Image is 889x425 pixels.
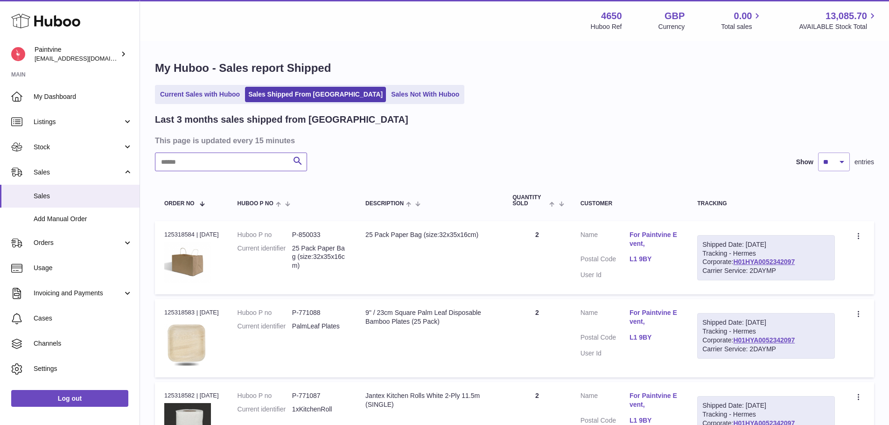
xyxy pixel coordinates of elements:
[630,230,679,248] a: For Paintvine Event,
[238,308,292,317] dt: Huboo P no
[581,201,679,207] div: Customer
[581,255,630,266] dt: Postal Code
[155,61,874,76] h1: My Huboo - Sales report Shipped
[854,158,874,167] span: entries
[512,195,547,207] span: Quantity Sold
[581,349,630,358] dt: User Id
[697,201,835,207] div: Tracking
[630,308,679,326] a: For Paintvine Event,
[388,87,462,102] a: Sales Not With Huboo
[721,22,763,31] span: Total sales
[658,22,685,31] div: Currency
[702,240,830,249] div: Shipped Date: [DATE]
[697,235,835,281] div: Tracking - Hermes Corporate:
[702,266,830,275] div: Carrier Service: 2DAYMP
[292,391,347,400] dd: P-771087
[238,230,292,239] dt: Huboo P no
[665,10,685,22] strong: GBP
[581,271,630,279] dt: User Id
[292,405,347,414] dd: 1xKitchenRoll
[34,289,123,298] span: Invoicing and Payments
[34,92,133,101] span: My Dashboard
[164,201,195,207] span: Order No
[630,391,679,409] a: For Paintvine Event,
[292,244,347,271] dd: 25 Pack Paper Bag (size:32x35x16cm)
[164,320,211,366] img: 1683654719.png
[238,201,273,207] span: Huboo P no
[503,299,571,377] td: 2
[702,345,830,354] div: Carrier Service: 2DAYMP
[581,308,630,328] dt: Name
[581,333,630,344] dt: Postal Code
[697,313,835,359] div: Tracking - Hermes Corporate:
[734,10,752,22] span: 0.00
[702,401,830,410] div: Shipped Date: [DATE]
[34,215,133,223] span: Add Manual Order
[238,322,292,331] dt: Current identifier
[157,87,243,102] a: Current Sales with Huboo
[34,264,133,272] span: Usage
[35,55,137,62] span: [EMAIL_ADDRESS][DOMAIN_NAME]
[365,230,494,239] div: 25 Pack Paper Bag (size:32x35x16cm)
[733,336,795,344] a: H01HYA0052342097
[733,258,795,265] a: H01HYA0052342097
[581,391,630,411] dt: Name
[365,391,494,409] div: Jantex Kitchen Rolls White 2-Ply 11.5m (SINGLE)
[799,22,878,31] span: AVAILABLE Stock Total
[630,333,679,342] a: L1 9BY
[34,314,133,323] span: Cases
[799,10,878,31] a: 13,085.70 AVAILABLE Stock Total
[11,47,25,61] img: euan@paintvine.co.uk
[292,322,347,331] dd: PalmLeaf Plates
[155,135,872,146] h3: This page is updated every 15 minutes
[164,242,211,283] img: 1693934207.png
[826,10,867,22] span: 13,085.70
[630,255,679,264] a: L1 9BY
[11,390,128,407] a: Log out
[365,201,404,207] span: Description
[292,230,347,239] dd: P-850033
[591,22,622,31] div: Huboo Ref
[35,45,119,63] div: Paintvine
[155,113,408,126] h2: Last 3 months sales shipped from [GEOGRAPHIC_DATA]
[292,308,347,317] dd: P-771088
[34,364,133,373] span: Settings
[34,192,133,201] span: Sales
[34,168,123,177] span: Sales
[601,10,622,22] strong: 4650
[796,158,813,167] label: Show
[581,230,630,251] dt: Name
[164,308,219,317] div: 125318583 | [DATE]
[238,405,292,414] dt: Current identifier
[503,221,571,295] td: 2
[238,244,292,271] dt: Current identifier
[365,308,494,326] div: 9" / 23cm Square Palm Leaf Disposable Bamboo Plates (25 Pack)
[702,318,830,327] div: Shipped Date: [DATE]
[34,238,123,247] span: Orders
[630,416,679,425] a: L1 9BY
[721,10,763,31] a: 0.00 Total sales
[34,118,123,126] span: Listings
[34,143,123,152] span: Stock
[238,391,292,400] dt: Huboo P no
[34,339,133,348] span: Channels
[164,230,219,239] div: 125318584 | [DATE]
[164,391,219,400] div: 125318582 | [DATE]
[245,87,386,102] a: Sales Shipped From [GEOGRAPHIC_DATA]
